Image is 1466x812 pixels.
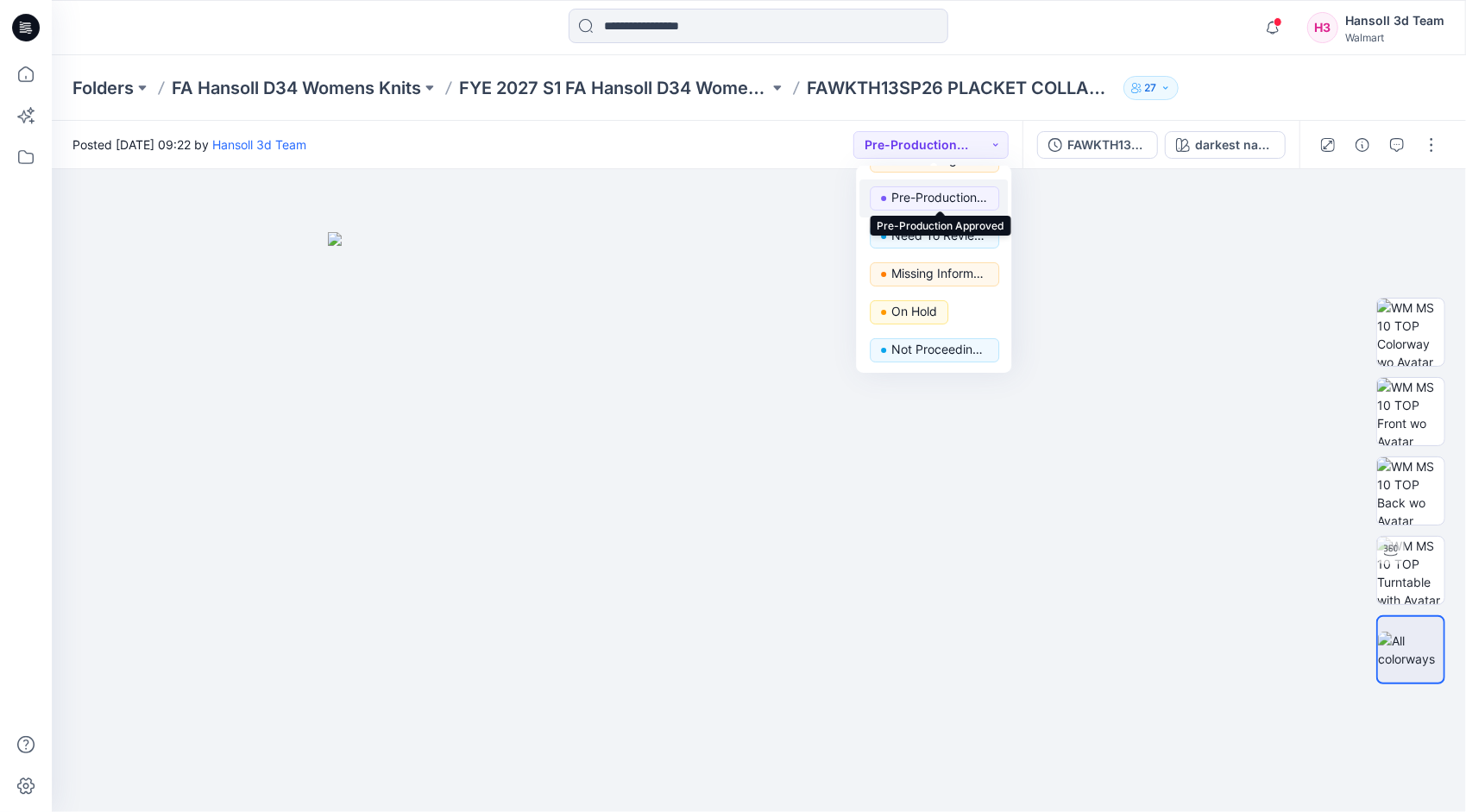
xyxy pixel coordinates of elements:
[1377,537,1444,604] img: WM MS 10 TOP Turntable with Avatar
[1145,79,1157,98] p: 27
[891,262,988,285] p: Missing Information
[1377,378,1444,445] img: WM MS 10 TOP Front wo Avatar
[891,224,988,247] p: Need To Review - Design/PD/Tech
[1345,10,1444,31] div: Hansoll 3d Team
[891,338,988,361] p: Not Proceeding / Dropped
[212,137,306,152] a: Hansoll 3d Team
[891,300,937,323] p: On Hold
[1349,131,1376,159] button: Details
[172,76,421,100] a: FA Hansoll D34 Womens Knits
[1123,76,1179,100] button: 27
[1377,299,1444,366] img: WM MS 10 TOP Colorway wo Avatar
[459,76,769,100] a: FYE 2027 S1 FA Hansoll D34 Womens Knits
[1307,12,1338,43] div: H3
[72,135,306,154] span: Posted [DATE] 09:22 by
[1378,632,1444,668] img: All colorways
[1345,31,1444,44] div: Walmart
[1037,131,1158,159] button: FAWKTH13SP26 PLACKET COLLAR SWEATSHIRT
[1067,135,1147,154] div: FAWKTH13SP26 PLACKET COLLAR SWEATSHIRT
[1377,457,1444,525] img: WM MS 10 TOP Back wo Avatar
[891,186,988,209] p: Pre-Production Approved
[807,76,1117,100] p: FAWKTH13SP26 PLACKET COLLAR SWEATSHIRT
[72,76,134,100] a: Folders
[1195,135,1274,154] div: darkest navy stripe
[1165,131,1286,159] button: darkest navy stripe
